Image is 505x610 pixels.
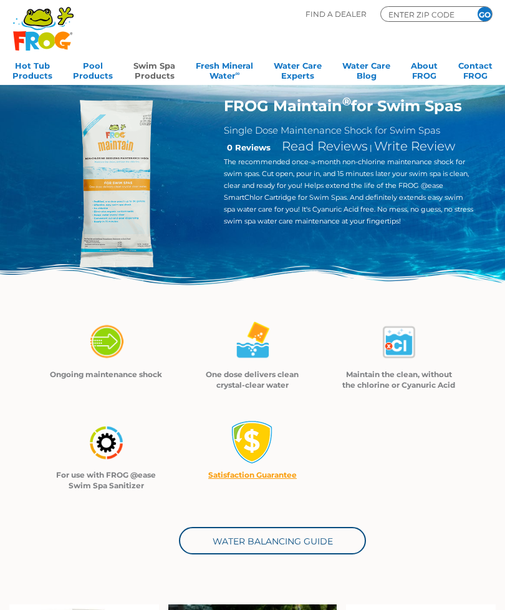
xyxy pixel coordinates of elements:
p: For use with FROG @ease Swim Spa Sanitizer [49,470,164,491]
img: maintain_4-01 [84,320,128,364]
input: GO [478,7,492,21]
h1: FROG Maintain for Swim Spas [224,97,474,115]
p: Ongoing maintenance shock [49,369,164,380]
sup: ∞ [236,70,240,77]
a: AboutFROG [411,57,438,82]
h2: Single Dose Maintenance Shock for Swim Spas [224,124,474,136]
img: ss-maintain-hero.png [32,97,205,270]
a: ContactFROG [458,57,493,82]
img: maintain_4-02 [231,320,274,364]
p: Find A Dealer [305,6,367,22]
img: maintain_4-03 [377,320,421,364]
p: One dose delivers clean crystal-clear water [195,369,310,390]
img: maintain_4-04 [84,420,128,465]
img: money-back1-small [231,420,274,464]
strong: 0 Reviews [227,142,271,152]
a: Fresh MineralWater∞ [196,57,253,82]
a: Water CareExperts [274,57,322,82]
input: Zip Code Form [387,9,462,20]
a: Water Balancing Guide [179,527,366,554]
a: Write Review [374,139,455,154]
p: Maintain the clean, without the chlorine or Cyanuric Acid [341,369,456,390]
sup: ® [342,95,351,109]
p: The recommended once-a-month non-chlorine maintenance shock for swim spas. Cut open, pour in, and... [224,156,474,227]
a: Water CareBlog [342,57,390,82]
a: PoolProducts [73,57,113,82]
a: Swim SpaProducts [133,57,175,82]
a: Satisfaction Guarantee [208,470,297,480]
a: Hot TubProducts [12,57,52,82]
a: Read Reviews [282,139,368,154]
span: | [370,143,372,152]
